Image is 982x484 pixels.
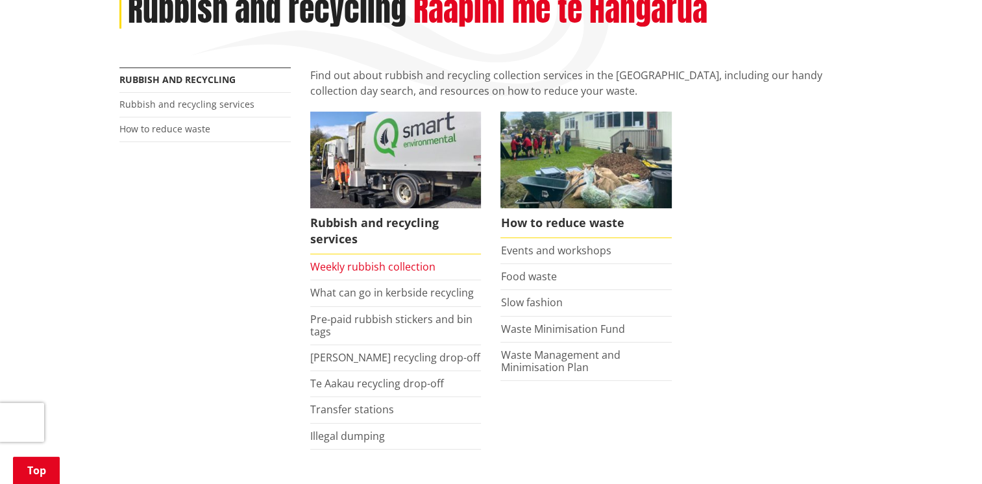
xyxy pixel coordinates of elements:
span: Rubbish and recycling services [310,208,482,254]
img: Reducing waste [500,112,672,208]
a: Waste Minimisation Fund [500,322,624,336]
a: Rubbish and recycling services [119,98,254,110]
a: Weekly rubbish collection [310,260,436,274]
a: Transfer stations [310,402,394,417]
a: Slow fashion [500,295,562,309]
a: Illegal dumping [310,429,385,443]
a: Waste Management and Minimisation Plan [500,348,620,374]
a: Pre-paid rubbish stickers and bin tags [310,312,473,339]
img: Rubbish and recycling services [310,112,482,208]
a: What can go in kerbside recycling [310,285,474,300]
a: Food waste [500,269,556,284]
a: Events and workshops [500,243,611,258]
a: Top [13,457,60,484]
p: Find out about rubbish and recycling collection services in the [GEOGRAPHIC_DATA], including our ... [310,67,863,99]
a: Rubbish and recycling [119,73,236,86]
a: How to reduce waste [500,112,672,238]
a: How to reduce waste [119,123,210,135]
a: Rubbish and recycling services [310,112,482,254]
a: Te Aakau recycling drop-off [310,376,444,391]
span: How to reduce waste [500,208,672,238]
a: [PERSON_NAME] recycling drop-off [310,350,480,365]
